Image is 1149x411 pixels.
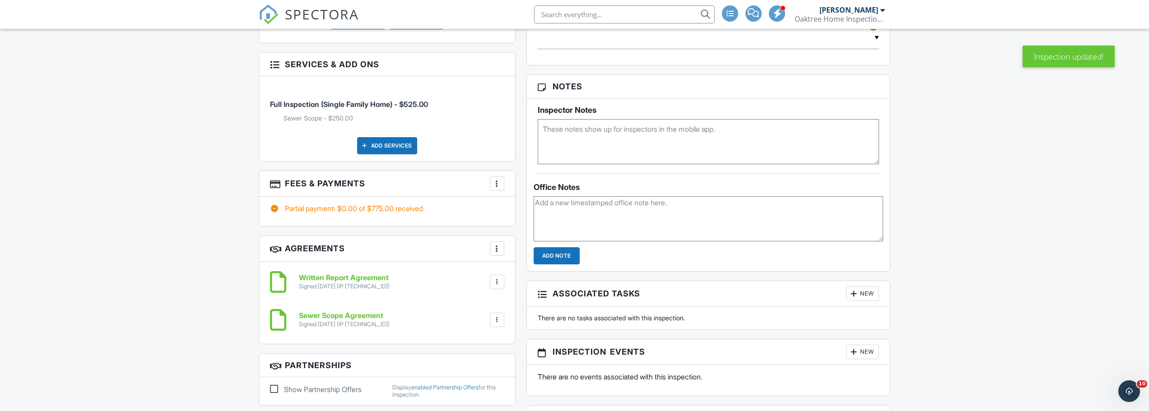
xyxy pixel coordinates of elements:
[270,384,382,395] label: Show Partnership Offers
[259,171,515,197] h3: Fees & Payments
[392,384,504,398] div: Display for this inspection.
[527,75,890,98] h3: Notes
[299,312,390,328] a: Sewer Scope Agreement Signed [DATE] (IP [TECHNICAL_ID])
[411,384,479,391] a: enabled Partnership Offers
[553,287,640,300] span: Associated Tasks
[284,114,504,123] li: Add on: Sewer Scope
[846,345,879,359] div: New
[259,12,359,31] a: SPECTORA
[534,5,715,23] input: Search everything...
[299,274,390,290] a: Written Report Agreement Signed [DATE] (IP [TECHNICAL_ID])
[819,5,878,14] div: [PERSON_NAME]
[534,247,580,264] input: Add Note
[846,286,879,301] div: New
[1023,46,1115,67] div: Inspection updated!
[259,5,279,24] img: The Best Home Inspection Software - Spectora
[299,283,390,290] div: Signed [DATE] (IP [TECHNICAL_ID])
[553,346,606,358] span: Inspection
[610,346,645,358] span: Events
[357,137,417,154] div: Add Services
[259,354,515,377] h3: Partnerships
[299,321,390,328] div: Signed [DATE] (IP [TECHNICAL_ID])
[259,236,515,262] h3: Agreements
[270,83,504,130] li: Service: Full Inspection (Single Family Home)
[259,53,515,76] h3: Services & Add ons
[795,14,885,23] div: Oaktree Home Inspections
[1137,380,1147,388] span: 10
[270,203,504,213] div: Partial payment: $0.00 of $775.00 received.
[299,312,390,320] h6: Sewer Scope Agreement
[538,372,879,382] p: There are no events associated with this inspection.
[299,274,390,282] h6: Written Report Agreement
[1118,380,1140,402] iframe: Intercom live chat
[532,314,885,323] div: There are no tasks associated with this inspection.
[270,100,428,109] span: Full Inspection (Single Family Home) - $525.00
[285,5,359,23] span: SPECTORA
[534,183,884,192] div: Office Notes
[538,106,879,115] h5: Inspector Notes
